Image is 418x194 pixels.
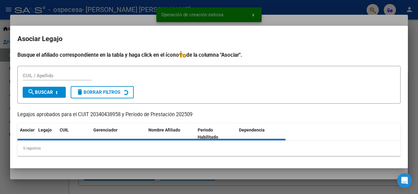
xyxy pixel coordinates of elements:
[71,86,134,98] button: Borrar Filtros
[28,89,53,95] span: Buscar
[60,127,69,132] span: CUIL
[20,127,35,132] span: Asociar
[36,124,57,144] datatable-header-cell: Legajo
[198,127,218,139] span: Periodo Habilitado
[17,111,401,119] p: Legajos aprobados para el CUIT 20340438958 y Período de Prestación 202509
[146,124,195,144] datatable-header-cell: Nombre Afiliado
[17,33,401,45] h2: Asociar Legajo
[23,87,66,98] button: Buscar
[148,127,180,132] span: Nombre Afiliado
[57,124,91,144] datatable-header-cell: CUIL
[28,88,35,96] mat-icon: search
[17,51,401,59] h4: Busque el afiliado correspondiente en la tabla y haga click en el ícono de la columna "Asociar".
[93,127,118,132] span: Gerenciador
[91,124,146,144] datatable-header-cell: Gerenciador
[239,127,265,132] span: Dependencia
[38,127,52,132] span: Legajo
[237,124,286,144] datatable-header-cell: Dependencia
[76,88,84,96] mat-icon: delete
[76,89,120,95] span: Borrar Filtros
[195,124,237,144] datatable-header-cell: Periodo Habilitado
[397,173,412,188] div: Open Intercom Messenger
[17,124,36,144] datatable-header-cell: Asociar
[17,141,401,156] div: 0 registros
